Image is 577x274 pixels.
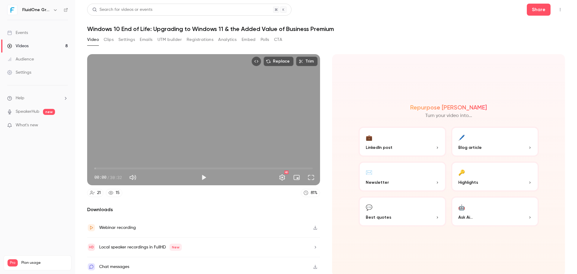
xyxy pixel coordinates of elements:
[140,35,152,45] button: Emails
[22,7,50,13] h6: FluidOne Group
[87,35,99,45] button: Video
[264,57,294,66] button: Replace
[458,133,465,142] div: 🖊️
[301,189,320,197] a: 81%
[16,109,39,115] a: SpeakerHub
[366,133,372,142] div: 💼
[187,35,213,45] button: Registrations
[107,174,109,180] span: /
[458,168,465,177] div: 🔑
[118,35,135,45] button: Settings
[104,35,114,45] button: Clips
[97,190,101,196] div: 21
[296,57,318,66] button: Trim
[366,168,372,177] div: ✉️
[366,202,372,212] div: 💬
[92,7,152,13] div: Search for videos or events
[169,244,182,251] span: New
[110,174,122,180] span: 30:32
[242,35,256,45] button: Embed
[99,244,182,251] div: Local speaker recordings in FullHD
[94,174,106,180] span: 00:00
[87,206,320,213] h2: Downloads
[451,127,539,157] button: 🖊️Blog article
[127,171,139,183] button: Mute
[284,171,288,174] div: HD
[451,162,539,192] button: 🔑Highlights
[555,5,565,14] button: Top Bar Actions
[252,57,261,66] button: Embed video
[94,174,122,180] div: 00:00
[366,179,389,186] span: Newsletter
[106,189,122,197] a: 15
[116,190,120,196] div: 15
[366,144,392,151] span: LinkedIn post
[7,69,31,75] div: Settings
[410,104,487,111] h2: Repurpose [PERSON_NAME]
[359,162,446,192] button: ✉️Newsletter
[305,171,317,183] button: Full screen
[7,30,28,36] div: Events
[99,224,136,231] div: Webinar recording
[8,259,18,266] span: Pro
[291,171,303,183] button: Turn on miniplayer
[87,189,103,197] a: 21
[359,127,446,157] button: 💼LinkedIn post
[458,144,482,151] span: Blog article
[276,171,288,183] button: Settings
[61,123,68,128] iframe: Noticeable Trigger
[7,56,34,62] div: Audience
[451,196,539,226] button: 🤖Ask Ai...
[458,214,473,220] span: Ask Ai...
[21,260,68,265] span: Plan usage
[458,179,478,186] span: Highlights
[527,4,551,16] button: Share
[359,196,446,226] button: 💬Best quotes
[366,214,391,220] span: Best quotes
[311,190,317,196] div: 81 %
[16,122,38,128] span: What's new
[7,95,68,101] li: help-dropdown-opener
[218,35,237,45] button: Analytics
[261,35,269,45] button: Polls
[99,263,129,270] div: Chat messages
[274,35,282,45] button: CTA
[425,112,472,119] p: Turn your video into...
[458,202,465,212] div: 🤖
[43,109,55,115] span: new
[8,5,17,15] img: FluidOne Group
[157,35,182,45] button: UTM builder
[87,25,565,32] h1: Windows 10 End of Life: Upgrading to Windows 11 & the Added Value of Business Premium
[198,171,210,183] button: Play
[7,43,29,49] div: Videos
[16,95,24,101] span: Help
